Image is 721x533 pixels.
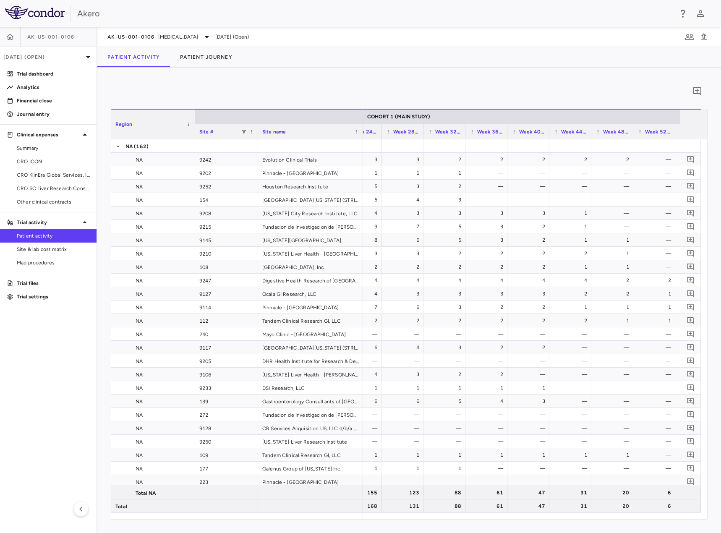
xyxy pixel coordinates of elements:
div: — [557,408,587,421]
div: — [557,395,587,408]
div: 1 [599,260,629,274]
div: 3 [431,287,461,300]
div: — [641,153,671,166]
div: Tandem Clinical Research GI, LLC [258,314,363,327]
button: Add comment [685,395,696,407]
svg: Add comment [687,196,695,204]
span: Week 48 (Week 48) [603,129,629,135]
svg: Add comment [687,263,695,271]
span: NA [136,287,143,301]
svg: Add comment [687,303,695,311]
span: NA [136,341,143,355]
button: Add comment [685,462,696,474]
span: NA [136,207,143,220]
div: — [557,180,587,193]
button: Add comment [685,422,696,434]
span: NA [136,193,143,207]
div: 3 [431,341,461,354]
div: 3 [431,206,461,220]
svg: Add comment [687,169,695,177]
div: 7 [389,220,419,233]
div: 2 [473,368,503,381]
div: — [641,260,671,274]
span: NA [136,247,143,261]
svg: Add comment [687,236,695,244]
p: Trial activity [17,219,80,226]
button: Add comment [685,342,696,353]
div: — [599,327,629,341]
svg: Add comment [687,276,695,284]
div: — [641,327,671,341]
div: — [557,381,587,395]
div: — [641,233,671,247]
div: — [641,354,671,368]
div: 9210 [195,247,258,260]
span: (162) [134,140,149,153]
div: 1 [431,166,461,180]
div: 3 [389,180,419,193]
span: NA [136,355,143,368]
div: — [515,368,545,381]
div: Houston Research Institute [258,180,363,193]
div: — [557,354,587,368]
div: — [599,341,629,354]
div: 3 [389,206,419,220]
div: 4 [389,193,419,206]
div: 5 [431,233,461,247]
div: 9242 [195,153,258,166]
svg: Add comment [687,290,695,298]
div: — [641,368,671,381]
svg: Add comment [687,424,695,432]
div: 2 [599,153,629,166]
span: NA [136,381,143,395]
div: 3 [515,395,545,408]
div: 2 [515,314,545,327]
svg: Add comment [687,357,695,365]
button: Add comment [685,315,696,326]
div: 3 [515,206,545,220]
div: 2 [473,153,503,166]
button: Add comment [685,409,696,420]
span: NA [136,328,143,341]
svg: Add comment [687,249,695,257]
span: NA [136,153,143,167]
span: NA [136,167,143,180]
p: Analytics [17,84,90,91]
div: 2 [515,247,545,260]
button: Add comment [685,221,696,232]
div: 2 [515,341,545,354]
div: Gastroenterology Consultants of [GEOGRAPHIC_DATA][US_STATE] [258,395,363,408]
div: Fundacion de Investigacion de [PERSON_NAME] [258,220,363,233]
div: 1 [431,381,461,395]
span: NA [136,301,143,314]
div: 9252 [195,180,258,193]
div: 4 [515,274,545,287]
div: 4 [473,274,503,287]
div: 6 [389,300,419,314]
div: — [473,193,503,206]
div: 9117 [195,341,258,354]
div: 3 [473,233,503,247]
div: 1 [557,206,587,220]
div: [US_STATE][GEOGRAPHIC_DATA] [258,233,363,246]
div: Akero [77,7,672,20]
button: Add comment [685,180,696,192]
button: Add comment [685,382,696,393]
div: — [473,166,503,180]
img: logo-full-BYUhSk78.svg [5,6,65,19]
button: Add comment [690,84,704,99]
div: 3 [515,287,545,300]
div: 2 [431,260,461,274]
div: 2 [389,260,419,274]
span: CRO SC Liver Research Consortium LLC [17,185,90,192]
div: 9215 [195,220,258,233]
button: Add comment [685,261,696,272]
div: 1 [599,314,629,327]
button: Patient Activity [97,47,170,67]
div: 2 [557,153,587,166]
div: Mayo Clinic - [GEOGRAPHIC_DATA] [258,327,363,340]
span: [DATE] (Open) [215,33,249,41]
span: Week 40 (Week 40) [519,129,545,135]
div: 1 [599,247,629,260]
div: — [431,408,461,421]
